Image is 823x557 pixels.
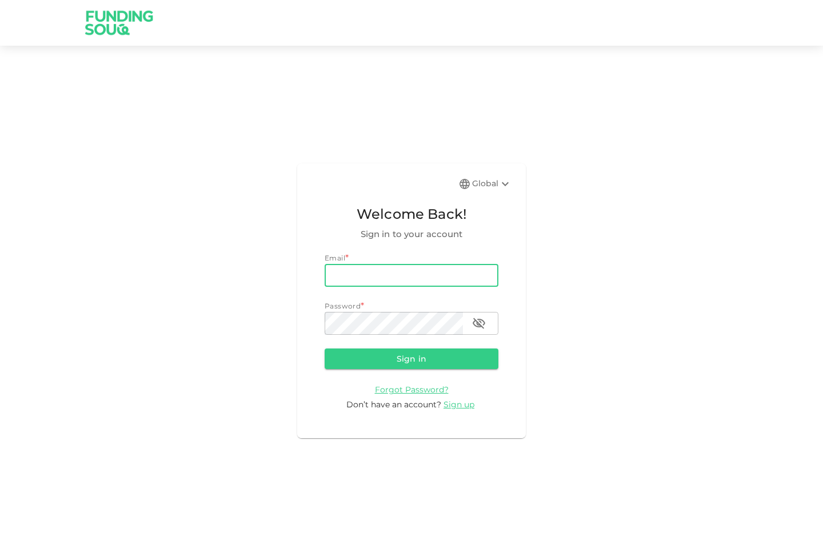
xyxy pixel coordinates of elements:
[325,302,361,310] span: Password
[444,399,474,410] span: Sign up
[325,254,345,262] span: Email
[325,203,498,225] span: Welcome Back!
[325,264,498,287] input: email
[325,348,498,369] button: Sign in
[325,312,463,335] input: password
[375,384,449,395] a: Forgot Password?
[472,177,512,191] div: Global
[325,227,498,241] span: Sign in to your account
[346,399,441,410] span: Don’t have an account?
